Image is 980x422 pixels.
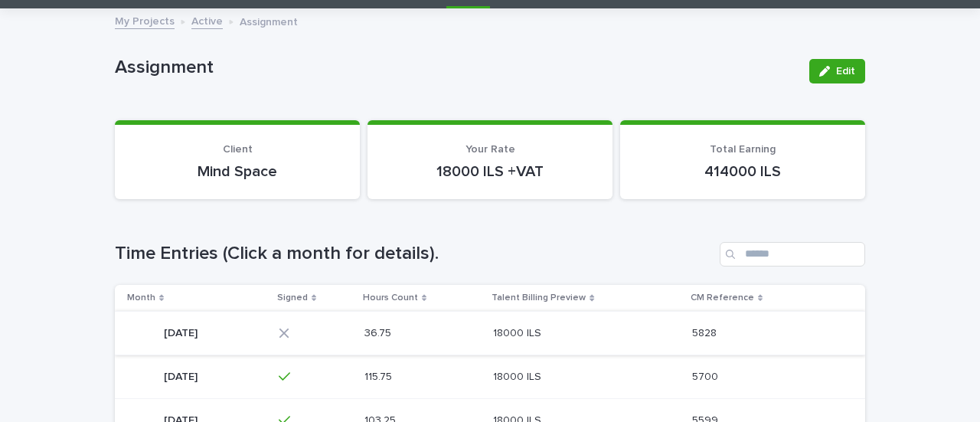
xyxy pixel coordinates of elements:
[720,242,865,267] input: Search
[710,144,776,155] span: Total Earning
[191,11,223,29] a: Active
[133,162,341,181] p: Mind Space
[692,324,720,340] p: 5828
[115,243,714,265] h1: Time Entries (Click a month for details).
[691,290,754,306] p: CM Reference
[493,324,544,340] p: 18000 ILS
[386,162,594,181] p: 18000 ILS +VAT
[164,368,201,384] p: [DATE]
[240,12,298,29] p: Assignment
[164,324,201,340] p: [DATE]
[115,57,797,79] p: Assignment
[809,59,865,83] button: Edit
[493,368,544,384] p: 18000 ILS
[465,144,515,155] span: Your Rate
[223,144,253,155] span: Client
[836,66,855,77] span: Edit
[115,355,865,398] tr: [DATE][DATE] 115.75115.75 18000 ILS18000 ILS 57005700
[492,290,586,306] p: Talent Billing Preview
[639,162,847,181] p: 414000 ILS
[364,324,394,340] p: 36.75
[115,11,175,29] a: My Projects
[127,290,155,306] p: Month
[277,290,308,306] p: Signed
[363,290,418,306] p: Hours Count
[364,368,395,384] p: 115.75
[115,311,865,355] tr: [DATE][DATE] 36.7536.75 18000 ILS18000 ILS 58285828
[692,368,721,384] p: 5700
